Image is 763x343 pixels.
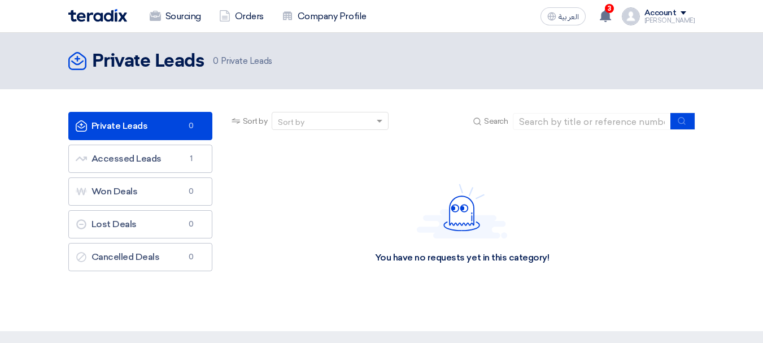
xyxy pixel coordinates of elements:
[213,56,219,66] span: 0
[68,210,212,238] a: Lost Deals0
[141,4,210,29] a: Sourcing
[185,219,198,230] span: 0
[605,4,614,13] span: 3
[273,4,376,29] a: Company Profile
[210,4,273,29] a: Orders
[559,13,579,21] span: العربية
[185,251,198,263] span: 0
[540,7,586,25] button: العربية
[68,243,212,271] a: Cancelled Deals0
[278,116,304,128] div: Sort by
[185,186,198,197] span: 0
[68,112,212,140] a: Private Leads0
[68,145,212,173] a: Accessed Leads1
[417,184,507,238] img: Hello
[213,55,272,68] span: Private Leads
[185,153,198,164] span: 1
[243,115,268,127] span: Sort by
[644,8,677,18] div: Account
[68,9,127,22] img: Teradix logo
[644,18,695,24] div: [PERSON_NAME]
[513,113,671,130] input: Search by title or reference number
[185,120,198,132] span: 0
[68,177,212,206] a: Won Deals0
[375,252,550,264] div: You have no requests yet in this category!
[622,7,640,25] img: profile_test.png
[484,115,508,127] span: Search
[92,50,204,73] h2: Private Leads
